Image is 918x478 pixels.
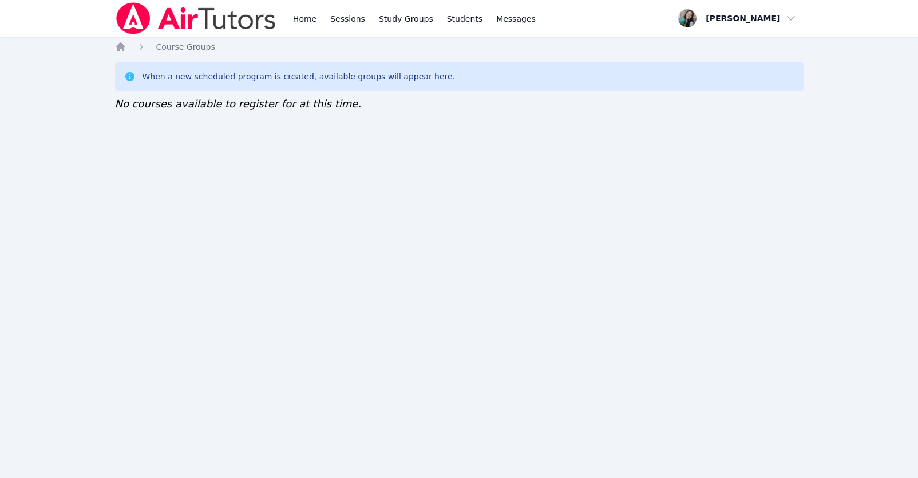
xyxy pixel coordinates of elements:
a: Course Groups [156,41,215,53]
span: Messages [496,13,536,25]
span: Course Groups [156,42,215,51]
nav: Breadcrumb [115,41,804,53]
img: Air Tutors [115,2,277,34]
span: No courses available to register for at this time. [115,98,362,110]
div: When a new scheduled program is created, available groups will appear here. [143,71,456,82]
